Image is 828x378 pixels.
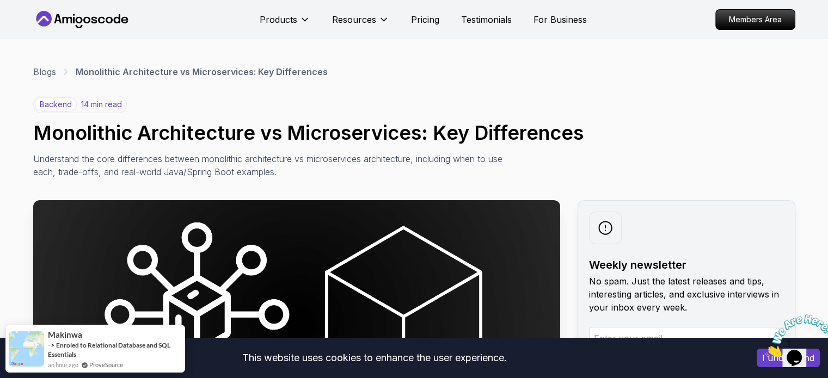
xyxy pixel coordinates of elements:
[9,331,44,367] img: provesource social proof notification image
[4,4,9,14] span: 1
[757,349,820,367] button: Accept cookies
[76,65,328,78] p: Monolithic Architecture vs Microservices: Key Differences
[589,275,784,314] p: No spam. Just the latest releases and tips, interesting articles, and exclusive interviews in you...
[716,10,795,29] p: Members Area
[260,13,310,35] button: Products
[760,310,828,362] iframe: chat widget
[589,327,784,350] input: Enter your email
[8,346,740,370] div: This website uses cookies to enhance the user experience.
[81,99,122,110] p: 14 min read
[260,13,297,26] p: Products
[48,330,82,339] span: Makinwa
[89,360,123,369] a: ProveSource
[461,13,512,26] a: Testimonials
[332,13,389,35] button: Resources
[332,13,376,26] p: Resources
[33,152,521,178] p: Understand the core differences between monolithic architecture vs microservices architecture, in...
[533,13,587,26] a: For Business
[48,360,78,369] span: an hour ago
[35,97,77,111] p: backend
[33,122,795,144] h1: Monolithic Architecture vs Microservices: Key Differences
[715,9,795,30] a: Members Area
[411,13,439,26] a: Pricing
[4,4,72,47] img: Chat attention grabber
[48,341,170,358] a: Enroled to Relational Database and SQL Essentials
[589,257,784,272] h2: Weekly newsletter
[33,65,56,78] a: Blogs
[48,340,55,349] span: ->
